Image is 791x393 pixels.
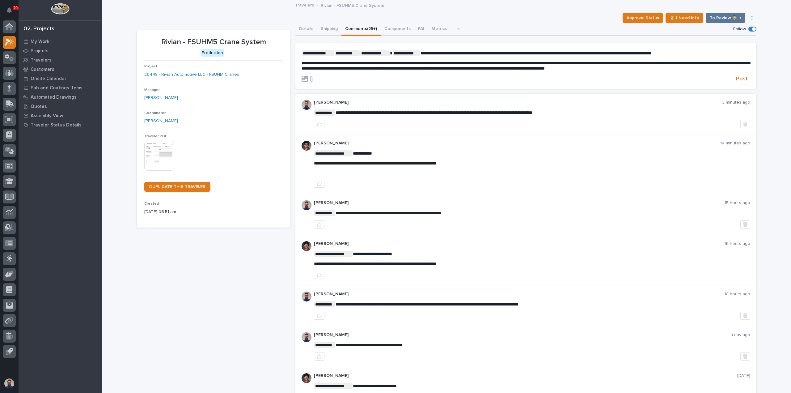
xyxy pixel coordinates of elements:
[414,23,428,36] button: FAI
[725,200,750,206] p: 15 hours ago
[19,65,102,74] a: Customers
[144,202,159,206] span: Created
[314,220,324,229] button: like this post
[31,104,47,109] p: Quotes
[314,120,324,128] button: like this post
[302,141,311,151] img: ROij9lOReuV7WqYxWfnW
[302,373,311,383] img: ROij9lOReuV7WqYxWfnW
[302,200,311,210] img: 6hTokn1ETDGPf9BPokIQ
[710,14,741,22] span: To Review 👨‍🏭 →
[623,13,663,23] button: Approval Status
[341,23,381,36] button: Comments (25+)
[14,6,18,10] p: 20
[720,141,750,146] p: 14 minutes ago
[144,135,167,138] span: Traveler PDF
[321,2,384,8] p: Rivian - FSUHM5 Crane System
[144,118,178,124] a: [PERSON_NAME]
[314,141,720,146] p: [PERSON_NAME]
[302,292,311,301] img: 6hTokn1ETDGPf9BPokIQ
[295,1,314,8] a: Travelers
[19,46,102,55] a: Projects
[381,23,414,36] button: Components
[725,292,750,297] p: 18 hours ago
[19,74,102,83] a: Onsite Calendar
[317,23,341,36] button: Shipping
[706,13,745,23] button: To Review 👨‍🏭 →
[144,209,283,215] p: [DATE] 06:51 am
[144,38,283,47] p: Rivian - FSUHM5 Crane System
[31,58,52,63] p: Travelers
[19,120,102,130] a: Traveler Status Details
[31,76,66,82] p: Onsite Calendar
[144,95,178,101] a: [PERSON_NAME]
[31,122,82,128] p: Traveler Status Details
[23,26,54,32] div: 02. Projects
[734,75,750,83] button: Post
[19,83,102,92] a: Fab and Coatings Items
[740,312,750,320] button: Delete post
[144,182,210,192] a: DUPLICATE THIS TRAVELER
[19,102,102,111] a: Quotes
[314,200,725,206] p: [PERSON_NAME]
[314,100,722,105] p: [PERSON_NAME]
[736,75,748,83] span: Post
[314,292,725,297] p: [PERSON_NAME]
[314,332,730,338] p: [PERSON_NAME]
[740,352,750,361] button: Delete post
[302,332,311,342] img: 6hTokn1ETDGPf9BPokIQ
[144,88,160,92] span: Manager
[31,113,63,119] p: Assembly View
[3,4,16,17] button: Notifications
[428,23,450,36] button: Metrics
[295,23,317,36] button: Details
[8,7,16,17] div: Notifications20
[314,373,737,378] p: [PERSON_NAME]
[19,92,102,102] a: Automated Drawings
[31,85,82,91] p: Fab and Coatings Items
[740,120,750,128] button: Delete post
[19,37,102,46] a: My Work
[144,111,166,115] span: Coordinator
[314,180,324,188] button: like this post
[144,71,239,78] a: 26448 - Rivian Automotive LLC - FSUHM Cranes
[730,332,750,338] p: a day ago
[314,352,324,361] button: like this post
[314,271,324,279] button: like this post
[201,49,224,57] div: Production
[740,220,750,229] button: Delete post
[149,185,205,189] span: DUPLICATE THIS TRAVELER
[31,39,49,45] p: My Work
[670,14,699,22] span: ⏳ I Need Info
[19,111,102,120] a: Assembly View
[144,65,157,68] span: Project
[733,27,746,32] p: Follow
[31,67,54,72] p: Customers
[666,13,703,23] button: ⏳ I Need Info
[31,95,77,100] p: Automated Drawings
[627,14,659,22] span: Approval Status
[19,55,102,65] a: Travelers
[722,100,750,105] p: 3 minutes ago
[314,241,724,246] p: [PERSON_NAME]
[51,3,69,15] img: Workspace Logo
[31,48,49,54] p: Projects
[302,241,311,251] img: ROij9lOReuV7WqYxWfnW
[724,241,750,246] p: 16 hours ago
[302,100,311,110] img: 6hTokn1ETDGPf9BPokIQ
[3,377,16,390] button: users-avatar
[314,312,324,320] button: like this post
[737,373,750,378] p: [DATE]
